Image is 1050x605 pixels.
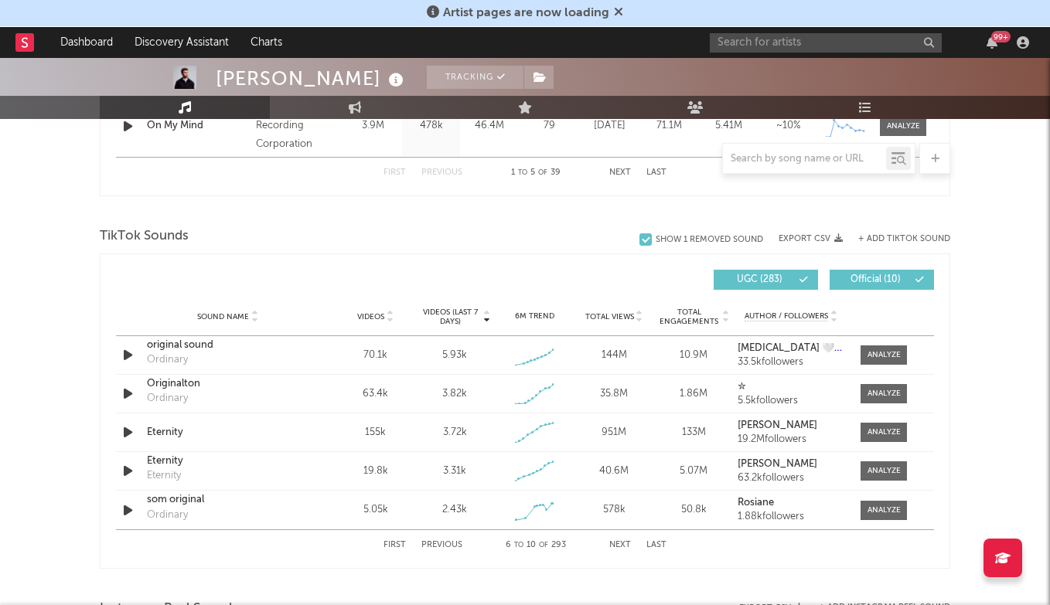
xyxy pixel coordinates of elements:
div: 951M [578,425,650,440]
a: [MEDICAL_DATA] 🤍🖤 [738,343,845,354]
span: Total Engagements [658,308,721,326]
span: Total Views [585,312,634,321]
button: UGC(283) [714,270,818,290]
span: Author / Followers [745,311,828,321]
div: 10.9M [658,348,730,363]
div: 5.05k [339,502,411,518]
button: Previous [421,541,462,549]
div: 6M Trend [499,311,571,322]
button: 99+ [987,36,997,49]
div: 70.1k [339,348,411,363]
strong: [PERSON_NAME] [738,420,817,430]
span: of [538,169,547,176]
a: Charts [240,27,293,58]
div: 46.4M [464,118,514,134]
button: Next [609,541,631,549]
div: 578k [578,502,650,518]
div: 99 + [991,31,1011,42]
button: First [384,541,406,549]
div: 155k [339,425,411,440]
div: 40.6M [578,464,650,479]
div: 3.82k [442,386,467,402]
div: Show 1 Removed Sound [656,235,763,245]
div: 79 [522,118,576,134]
div: Eternity [147,468,181,484]
div: 478k [406,118,456,134]
div: 6 10 293 [493,536,578,555]
span: Dismiss [614,7,623,19]
div: [DATE] [584,118,636,134]
a: original sound [147,338,309,353]
span: to [514,542,523,549]
div: 3.9M [348,118,398,134]
div: 3.72k [443,425,467,440]
div: ~ 10 % [762,118,814,134]
span: TikTok Sounds [100,227,189,246]
button: + Add TikTok Sound [858,235,950,243]
div: 2.43k [442,502,467,518]
div: 144M [578,348,650,363]
div: 19.8k [339,464,411,479]
div: Ordinary [147,508,188,523]
span: Videos [357,312,384,321]
a: som original [147,492,309,508]
span: Artist pages are now loading [443,7,609,19]
a: Dashboard [49,27,124,58]
div: 71.1M [643,118,695,134]
div: 133M [658,425,730,440]
div: 5.93k [442,348,467,363]
a: [PERSON_NAME] [738,420,845,431]
button: Official(10) [830,270,934,290]
div: 35.8M [578,386,650,402]
div: 19.2M followers [738,434,845,445]
a: [PERSON_NAME] [738,459,845,470]
button: Last [646,541,666,549]
div: 50.8k [658,502,730,518]
div: 5.5k followers [738,396,845,406]
span: of [539,542,548,549]
span: to [518,169,527,176]
div: Ordinary [147,352,188,368]
div: Ordinary [147,391,188,406]
span: Official ( 10 ) [840,275,911,284]
a: Eternity [147,454,309,469]
a: Eternity [147,425,309,440]
div: 5.07M [658,464,730,479]
div: 33.5k followers [738,357,845,368]
strong: [MEDICAL_DATA] 🤍🖤 [738,343,847,353]
div: 63.4k [339,386,411,402]
input: Search by song name or URL [723,153,886,165]
div: 1.88k followers [738,512,845,522]
div: 3.31k [443,464,466,479]
button: + Add TikTok Sound [843,235,950,243]
button: Tracking [427,66,523,89]
strong: ✮ [738,382,746,392]
strong: [PERSON_NAME] [738,459,817,469]
button: Export CSV [779,234,843,243]
div: [PERSON_NAME] [216,66,407,91]
strong: Rosiane [738,498,774,508]
span: UGC ( 283 ) [724,275,795,284]
span: Sound Name [197,312,249,321]
div: © 2025 Atlantic Recording Corporation [256,98,340,154]
a: Discovery Assistant [124,27,240,58]
a: ✮ [738,382,845,393]
a: Originalton [147,376,309,392]
div: 63.2k followers [738,473,845,484]
input: Search for artists [710,33,942,53]
a: Rosiane [738,498,845,508]
div: 1.86M [658,386,730,402]
a: On My Mind [147,118,248,134]
span: Videos (last 7 days) [419,308,482,326]
div: 5.41M [703,118,755,134]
